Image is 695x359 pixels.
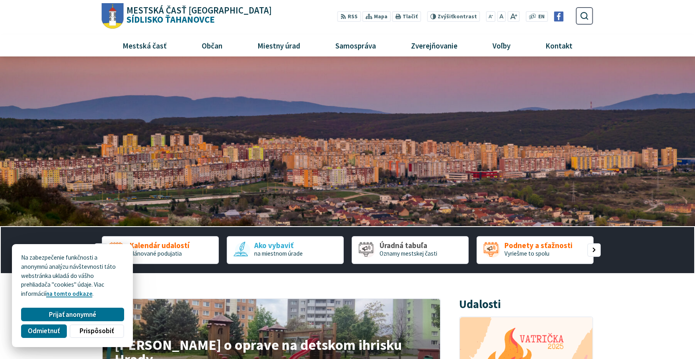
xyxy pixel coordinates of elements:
[227,236,344,264] a: Ako vybaviť na miestnom úrade
[380,250,437,257] span: Oznamy mestskej časti
[507,11,520,22] button: Zväčšiť veľkosť písma
[477,236,594,264] div: 4 / 5
[21,324,66,338] button: Odmietnuť
[397,35,472,56] a: Zverejňovanie
[80,327,114,335] span: Prispôsobiť
[374,13,387,21] span: Mapa
[438,14,477,20] span: kontrast
[102,3,124,29] img: Prejsť na domovskú stránku
[46,290,92,297] a: na tomto odkaze
[477,236,594,264] a: Podnety a sťažnosti Vyriešme to spolu
[408,35,460,56] span: Zverejňovanie
[403,14,418,20] span: Tlačiť
[130,250,182,257] span: plánované podujatia
[243,35,315,56] a: Miestny úrad
[227,236,344,264] div: 2 / 5
[486,11,496,22] button: Zmenšiť veľkosť písma
[504,250,549,257] span: Vyriešme to spolu
[102,3,272,29] a: Logo Sídlisko Ťahanovce, prejsť na domovskú stránku.
[254,250,303,257] span: na miestnom úrade
[348,13,358,21] span: RSS
[554,12,564,21] img: Prejsť na Facebook stránku
[124,6,272,24] h1: Sídlisko Ťahanovce
[352,236,469,264] a: Úradná tabuľa Oznamy mestskej časti
[321,35,391,56] a: Samospráva
[127,6,272,15] span: Mestská časť [GEOGRAPHIC_DATA]
[497,11,506,22] button: Nastaviť pôvodnú veľkosť písma
[531,35,587,56] a: Kontakt
[352,236,469,264] div: 3 / 5
[392,11,421,22] button: Tlačiť
[427,11,480,22] button: Zvýšiťkontrast
[130,241,189,250] span: Kalendár udalostí
[504,241,572,250] span: Podnety a sťažnosti
[438,13,453,20] span: Zvýšiť
[587,243,601,257] div: Nasledujúci slajd
[187,35,237,56] a: Občan
[94,243,108,257] div: Predošlý slajd
[21,308,124,321] button: Prijať anonymné
[543,35,576,56] span: Kontakt
[49,310,96,319] span: Prijať anonymné
[478,35,525,56] a: Voľby
[332,35,379,56] span: Samospráva
[536,13,547,21] a: EN
[108,35,181,56] a: Mestská časť
[459,298,501,310] h3: Udalosti
[102,236,219,264] a: Kalendár udalostí plánované podujatia
[21,253,124,299] p: Na zabezpečenie funkčnosti a anonymnú analýzu návštevnosti táto webstránka ukladá do vášho prehli...
[337,11,361,22] a: RSS
[70,324,124,338] button: Prispôsobiť
[199,35,225,56] span: Občan
[28,327,60,335] span: Odmietnuť
[102,236,219,264] div: 1 / 5
[538,13,545,21] span: EN
[380,241,437,250] span: Úradná tabuľa
[254,241,303,250] span: Ako vybaviť
[490,35,514,56] span: Voľby
[254,35,303,56] span: Miestny úrad
[362,11,391,22] a: Mapa
[119,35,169,56] span: Mestská časť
